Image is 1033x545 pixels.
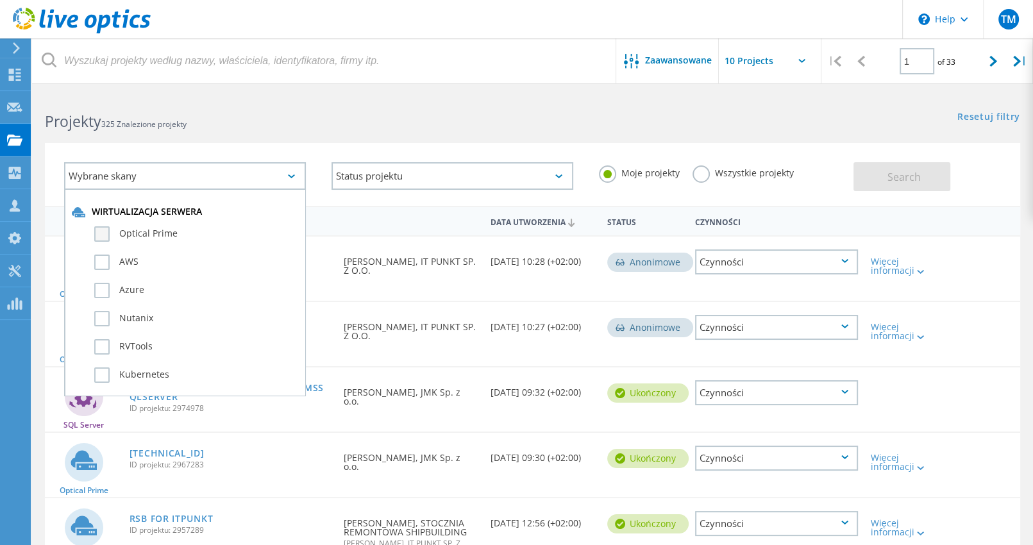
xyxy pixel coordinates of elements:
[483,433,601,475] div: [DATE] 09:30 (+02:00)
[483,302,601,344] div: [DATE] 10:27 (+02:00)
[130,383,332,401] a: OP-[TECHNICAL_ID]-[TECHNICAL_ID]-MSSQLSERVER
[607,318,693,337] div: Anonimowe
[937,56,955,67] span: of 33
[607,449,689,468] div: Ukończony
[871,323,936,340] div: Więcej informacji
[130,449,205,458] a: [TECHNICAL_ID]
[130,405,332,412] span: ID projektu: 2974978
[871,453,936,471] div: Więcej informacji
[60,487,108,494] span: Optical Prime
[64,162,306,190] div: Wybrane skany
[60,356,108,364] span: Optical Prime
[101,119,187,130] span: 325 Znalezione projekty
[695,446,858,471] div: Czynności
[887,170,921,184] span: Search
[94,226,298,242] label: Optical Prime
[689,209,864,233] div: Czynności
[337,302,483,353] div: [PERSON_NAME], IT PUNKT SP. Z O.O.
[483,498,601,541] div: [DATE] 12:56 (+02:00)
[94,339,298,355] label: RVTools
[32,38,617,83] input: Wyszukaj projekty według nazwy, właściciela, identyfikatora, firmy itp.
[607,514,689,533] div: Ukończony
[130,514,214,523] a: RSB FOR ITPUNKT
[94,255,298,270] label: AWS
[821,38,848,84] div: |
[94,311,298,326] label: Nutanix
[130,461,332,469] span: ID projektu: 2967283
[130,526,332,534] span: ID projektu: 2957289
[601,209,689,233] div: Status
[337,237,483,288] div: [PERSON_NAME], IT PUNKT SP. Z O.O.
[337,367,483,419] div: [PERSON_NAME], JMK Sp. z o.o.
[337,433,483,484] div: [PERSON_NAME], JMK Sp. z o.o.
[483,237,601,279] div: [DATE] 10:28 (+02:00)
[60,290,108,298] span: Optical Prime
[45,111,101,131] b: Projekty
[695,380,858,405] div: Czynności
[695,249,858,274] div: Czynności
[599,165,680,178] label: Moje projekty
[483,367,601,410] div: [DATE] 09:32 (+02:00)
[853,162,950,191] button: Search
[1007,38,1033,84] div: |
[607,383,689,403] div: Ukończony
[94,367,298,383] label: Kubernetes
[1000,14,1016,24] span: TM
[607,253,693,272] div: Anonimowe
[695,511,858,536] div: Czynności
[693,165,794,178] label: Wszystkie projekty
[13,27,151,36] a: Live Optics Dashboard
[695,315,858,340] div: Czynności
[645,56,712,65] span: Zaawansowane
[94,283,298,298] label: Azure
[332,162,573,190] div: Status projektu
[63,421,104,429] span: SQL Server
[957,112,1020,123] a: Resetuj filtry
[918,13,930,25] svg: \n
[871,519,936,537] div: Więcej informacji
[72,206,298,219] div: Wirtualizacja serwera
[483,209,601,233] div: Data utworzenia
[871,257,936,275] div: Więcej informacji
